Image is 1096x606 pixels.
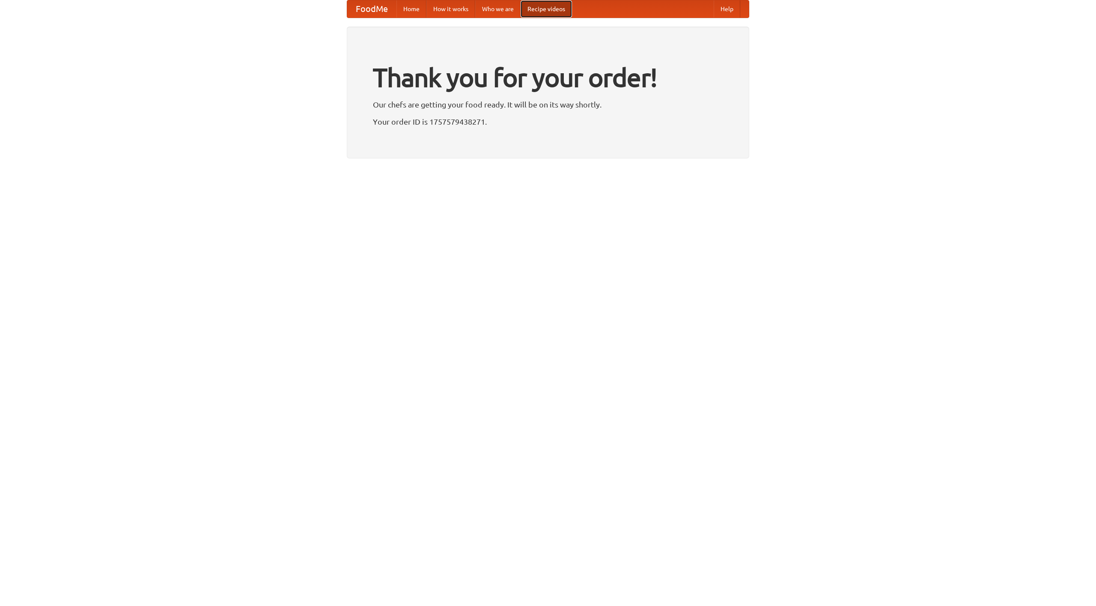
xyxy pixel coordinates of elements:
p: Your order ID is 1757579438271. [373,115,723,128]
a: Help [714,0,740,18]
a: How it works [426,0,475,18]
a: FoodMe [347,0,396,18]
p: Our chefs are getting your food ready. It will be on its way shortly. [373,98,723,111]
a: Home [396,0,426,18]
h1: Thank you for your order! [373,57,723,98]
a: Recipe videos [521,0,572,18]
a: Who we are [475,0,521,18]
